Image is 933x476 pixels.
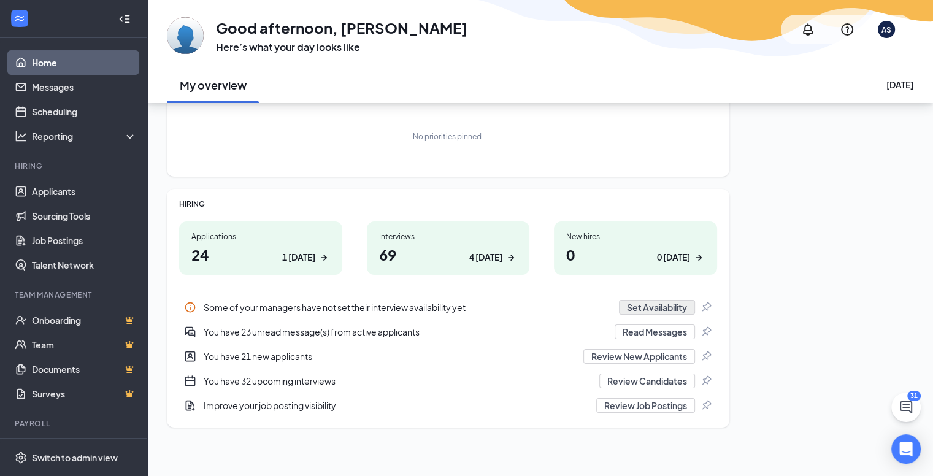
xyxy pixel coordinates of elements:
[899,400,913,415] svg: ChatActive
[179,369,717,393] div: You have 32 upcoming interviews
[15,451,27,464] svg: Settings
[204,301,612,313] div: Some of your managers have not set their interview availability yet
[204,375,592,387] div: You have 32 upcoming interviews
[32,253,137,277] a: Talent Network
[32,204,137,228] a: Sourcing Tools
[179,320,717,344] a: DoubleChatActiveYou have 23 unread message(s) from active applicantsRead MessagesPin
[184,399,196,412] svg: DocumentAdd
[840,22,854,37] svg: QuestionInfo
[881,25,891,35] div: AS
[619,300,695,315] button: Set Availability
[891,393,921,422] button: ChatActive
[179,393,717,418] a: DocumentAddImprove your job posting visibilityReview Job PostingsPin
[179,393,717,418] div: Improve your job posting visibility
[469,251,502,264] div: 4 [DATE]
[32,228,137,253] a: Job Postings
[179,295,717,320] a: InfoSome of your managers have not set their interview availability yetSet AvailabilityPin
[32,75,137,99] a: Messages
[566,244,705,265] h1: 0
[15,418,134,429] div: Payroll
[32,130,137,142] div: Reporting
[32,451,118,464] div: Switch to admin view
[886,79,913,91] div: [DATE]
[184,350,196,363] svg: UserEntity
[15,290,134,300] div: Team Management
[179,344,717,369] a: UserEntityYou have 21 new applicantsReview New ApplicantsPin
[615,324,695,339] button: Read Messages
[413,131,483,142] div: No priorities pinned.
[184,301,196,313] svg: Info
[379,231,518,242] div: Interviews
[184,375,196,387] svg: CalendarNew
[15,130,27,142] svg: Analysis
[204,399,589,412] div: Improve your job posting visibility
[216,17,467,38] h1: Good afternoon, [PERSON_NAME]
[179,221,342,275] a: Applications241 [DATE]ArrowRight
[700,326,712,338] svg: Pin
[657,251,690,264] div: 0 [DATE]
[191,231,330,242] div: Applications
[179,320,717,344] div: You have 23 unread message(s) from active applicants
[700,375,712,387] svg: Pin
[367,221,530,275] a: Interviews694 [DATE]ArrowRight
[32,357,137,382] a: DocumentsCrown
[118,13,131,25] svg: Collapse
[801,22,815,37] svg: Notifications
[179,344,717,369] div: You have 21 new applicants
[32,99,137,124] a: Scheduling
[318,251,330,264] svg: ArrowRight
[179,369,717,393] a: CalendarNewYou have 32 upcoming interviewsReview CandidatesPin
[554,221,717,275] a: New hires00 [DATE]ArrowRight
[184,326,196,338] svg: DoubleChatActive
[32,50,137,75] a: Home
[282,251,315,264] div: 1 [DATE]
[180,77,247,93] h2: My overview
[191,244,330,265] h1: 24
[700,399,712,412] svg: Pin
[15,161,134,171] div: Hiring
[179,295,717,320] div: Some of your managers have not set their interview availability yet
[700,350,712,363] svg: Pin
[505,251,517,264] svg: ArrowRight
[32,382,137,406] a: SurveysCrown
[204,326,607,338] div: You have 23 unread message(s) from active applicants
[32,437,137,461] a: PayrollCrown
[216,40,467,54] h3: Here’s what your day looks like
[32,308,137,332] a: OnboardingCrown
[379,244,518,265] h1: 69
[32,332,137,357] a: TeamCrown
[13,12,26,25] svg: WorkstreamLogo
[599,374,695,388] button: Review Candidates
[596,398,695,413] button: Review Job Postings
[583,349,695,364] button: Review New Applicants
[167,17,204,54] img: Amber Steinhauser
[907,391,921,401] div: 31
[566,231,705,242] div: New hires
[700,301,712,313] svg: Pin
[693,251,705,264] svg: ArrowRight
[891,434,921,464] div: Open Intercom Messenger
[204,350,576,363] div: You have 21 new applicants
[32,179,137,204] a: Applicants
[179,199,717,209] div: HIRING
